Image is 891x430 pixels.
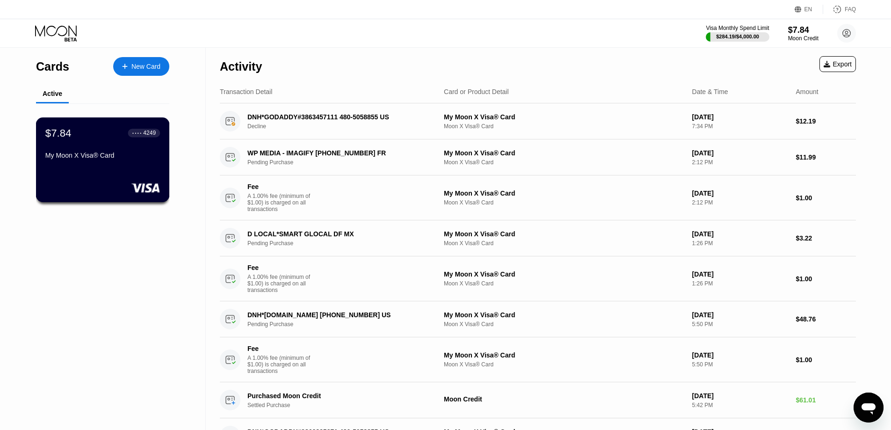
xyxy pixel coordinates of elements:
div: Moon Credit [444,395,685,403]
div: 2:12 PM [692,159,789,166]
div: My Moon X Visa® Card [444,230,685,238]
div: New Card [131,63,160,71]
div: DNH*[DOMAIN_NAME] [PHONE_NUMBER] US [247,311,429,319]
div: EN [795,5,823,14]
div: DNH*[DOMAIN_NAME] [PHONE_NUMBER] USPending PurchaseMy Moon X Visa® CardMoon X Visa® Card[DATE]5:5... [220,301,856,337]
div: FAQ [845,6,856,13]
div: Moon X Visa® Card [444,280,685,287]
div: [DATE] [692,270,789,278]
div: My Moon X Visa® Card [444,270,685,278]
div: A 1.00% fee (minimum of $1.00) is charged on all transactions [247,355,318,374]
div: 4249 [143,130,156,136]
div: Pending Purchase [247,240,442,247]
div: Purchased Moon CreditSettled PurchaseMoon Credit[DATE]5:42 PM$61.01 [220,382,856,418]
div: [DATE] [692,113,789,121]
div: DNH*GODADDY#3863457111 480-5058855 USDeclineMy Moon X Visa® CardMoon X Visa® Card[DATE]7:34 PM$12.19 [220,103,856,139]
div: My Moon X Visa® Card [444,113,685,121]
div: Settled Purchase [247,402,442,408]
div: WP MEDIA - IMAGIFY [PHONE_NUMBER] FR [247,149,429,157]
div: Amount [796,88,818,95]
div: ● ● ● ● [132,131,142,134]
div: 5:50 PM [692,321,789,328]
div: 2:12 PM [692,199,789,206]
div: $7.84Moon Credit [788,25,819,42]
div: $284.19 / $4,000.00 [716,34,759,39]
div: Decline [247,123,442,130]
div: Active [43,90,62,97]
div: 7:34 PM [692,123,789,130]
div: Moon X Visa® Card [444,159,685,166]
div: $7.84 [788,25,819,35]
div: WP MEDIA - IMAGIFY [PHONE_NUMBER] FRPending PurchaseMy Moon X Visa® CardMoon X Visa® Card[DATE]2:... [220,139,856,175]
div: Purchased Moon Credit [247,392,429,400]
div: $12.19 [796,117,856,125]
div: [DATE] [692,351,789,359]
div: Moon X Visa® Card [444,321,685,328]
div: $61.01 [796,396,856,404]
div: 1:26 PM [692,280,789,287]
div: Cards [36,60,69,73]
div: A 1.00% fee (minimum of $1.00) is charged on all transactions [247,274,318,293]
div: $1.00 [796,194,856,202]
div: $3.22 [796,234,856,242]
div: $7.84 [45,127,72,139]
div: Fee [247,345,313,352]
div: Date & Time [692,88,728,95]
div: Transaction Detail [220,88,272,95]
div: My Moon X Visa® Card [444,149,685,157]
div: $48.76 [796,315,856,323]
div: My Moon X Visa® Card [444,311,685,319]
div: Fee [247,183,313,190]
div: [DATE] [692,149,789,157]
div: Export [819,56,856,72]
div: 5:50 PM [692,361,789,368]
div: FeeA 1.00% fee (minimum of $1.00) is charged on all transactionsMy Moon X Visa® CardMoon X Visa® ... [220,256,856,301]
div: Visa Monthly Spend Limit [706,25,769,31]
div: FeeA 1.00% fee (minimum of $1.00) is charged on all transactionsMy Moon X Visa® CardMoon X Visa® ... [220,175,856,220]
div: Visa Monthly Spend Limit$284.19/$4,000.00 [706,25,769,42]
div: $7.84● ● ● ●4249My Moon X Visa® Card [36,118,169,202]
div: Moon Credit [788,35,819,42]
div: My Moon X Visa® Card [444,189,685,197]
div: [DATE] [692,311,789,319]
div: 5:42 PM [692,402,789,408]
div: Moon X Visa® Card [444,361,685,368]
div: Pending Purchase [247,321,442,328]
div: My Moon X Visa® Card [444,351,685,359]
div: DNH*GODADDY#3863457111 480-5058855 US [247,113,429,121]
div: Moon X Visa® Card [444,240,685,247]
div: Moon X Visa® Card [444,123,685,130]
div: D LOCAL*SMART GLOCAL DF MX [247,230,429,238]
div: Fee [247,264,313,271]
div: New Card [113,57,169,76]
div: 1:26 PM [692,240,789,247]
div: $1.00 [796,275,856,283]
div: $1.00 [796,356,856,364]
div: EN [804,6,812,13]
div: Pending Purchase [247,159,442,166]
div: FAQ [823,5,856,14]
iframe: Mesajlaşma penceresini başlatma düğmesi [854,393,884,423]
div: My Moon X Visa® Card [45,152,160,159]
div: $11.99 [796,153,856,161]
div: Moon X Visa® Card [444,199,685,206]
div: Export [824,60,852,68]
div: [DATE] [692,392,789,400]
div: A 1.00% fee (minimum of $1.00) is charged on all transactions [247,193,318,212]
div: Activity [220,60,262,73]
div: [DATE] [692,189,789,197]
div: Card or Product Detail [444,88,509,95]
div: D LOCAL*SMART GLOCAL DF MXPending PurchaseMy Moon X Visa® CardMoon X Visa® Card[DATE]1:26 PM$3.22 [220,220,856,256]
div: FeeA 1.00% fee (minimum of $1.00) is charged on all transactionsMy Moon X Visa® CardMoon X Visa® ... [220,337,856,382]
div: [DATE] [692,230,789,238]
